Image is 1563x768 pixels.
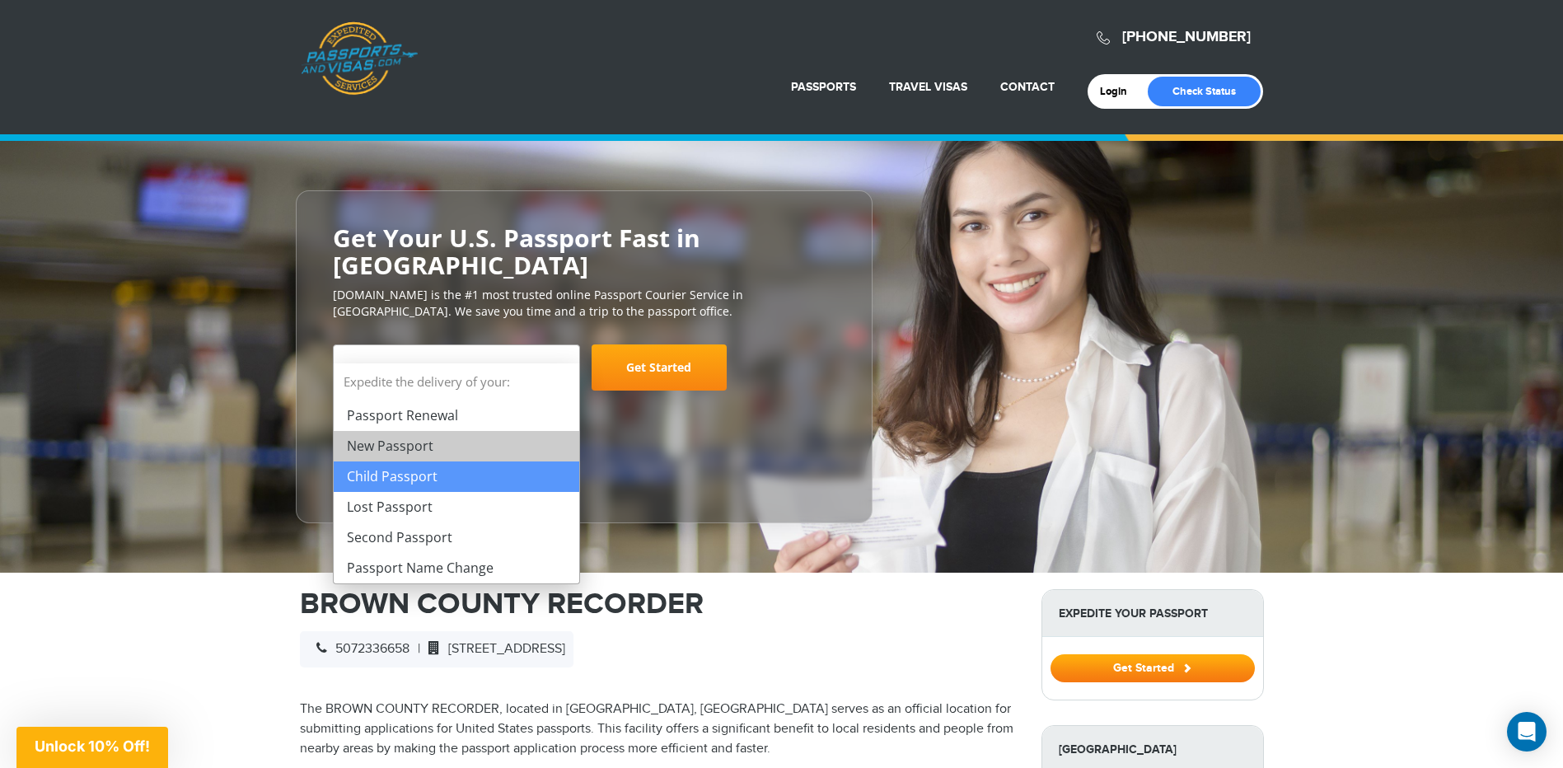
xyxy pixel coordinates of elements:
li: Passport Name Change [334,553,579,583]
strong: Expedite Your Passport [1042,590,1263,637]
a: Passports [791,80,856,94]
div: | [300,631,573,667]
li: New Passport [334,431,579,461]
p: The BROWN COUNTY RECORDER, located in [GEOGRAPHIC_DATA], [GEOGRAPHIC_DATA] serves as an official ... [300,700,1017,759]
h2: Get Your U.S. Passport Fast in [GEOGRAPHIC_DATA] [333,224,835,279]
button: Get Started [1051,654,1255,682]
span: Select Your Service [346,351,563,397]
p: [DOMAIN_NAME] is the #1 most trusted online Passport Courier Service in [GEOGRAPHIC_DATA]. We sav... [333,287,835,320]
strong: Expedite the delivery of your: [334,363,579,400]
a: Check Status [1148,77,1261,106]
div: Open Intercom Messenger [1507,712,1547,752]
span: [STREET_ADDRESS] [420,641,565,657]
a: Travel Visas [889,80,967,94]
a: [PHONE_NUMBER] [1122,28,1251,46]
a: Get Started [592,344,727,391]
a: Get Started [1051,661,1255,674]
span: Select Your Service [346,359,478,378]
span: Starting at $199 + government fees [333,399,835,415]
span: Select Your Service [333,344,580,391]
span: Unlock 10% Off! [35,738,150,755]
h1: BROWN COUNTY RECORDER [300,589,1017,619]
div: Unlock 10% Off! [16,727,168,768]
li: Lost Passport [334,492,579,522]
li: Expedite the delivery of your: [334,363,579,583]
li: Child Passport [334,461,579,492]
li: Second Passport [334,522,579,553]
li: Passport Renewal [334,400,579,431]
a: Passports & [DOMAIN_NAME] [301,21,418,96]
span: 5072336658 [308,641,409,657]
a: Contact [1000,80,1055,94]
a: Login [1100,85,1139,98]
